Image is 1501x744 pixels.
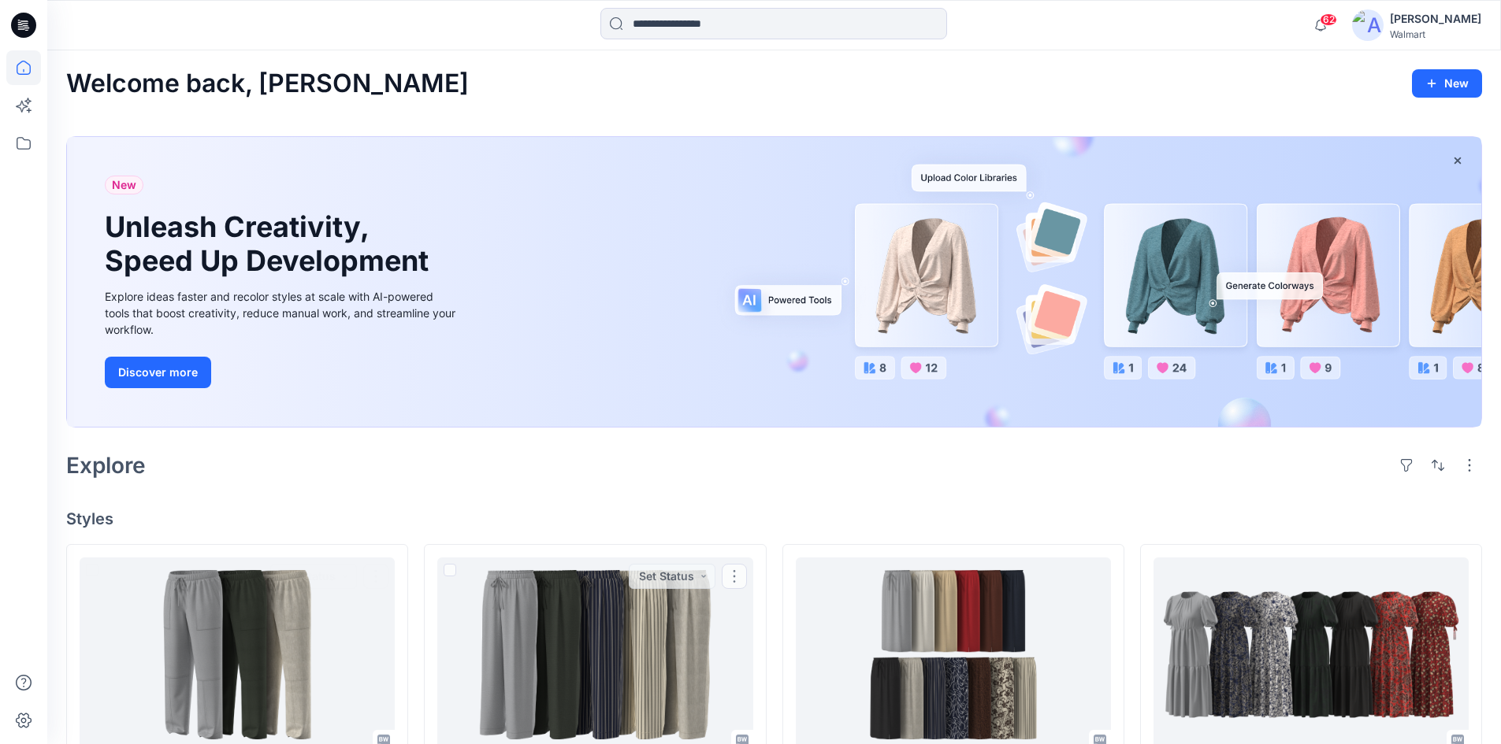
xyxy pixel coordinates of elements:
img: avatar [1352,9,1384,41]
span: 62 [1320,13,1337,26]
h1: Unleash Creativity, Speed Up Development [105,210,436,278]
h2: Explore [66,453,146,478]
h4: Styles [66,509,1482,528]
a: Discover more [105,357,459,388]
button: New [1412,69,1482,98]
span: New [112,176,136,194]
button: Discover more [105,357,211,388]
div: [PERSON_NAME] [1390,9,1481,28]
h2: Welcome back, [PERSON_NAME] [66,69,469,98]
div: Explore ideas faster and recolor styles at scale with AI-powered tools that boost creativity, red... [105,288,459,338]
div: Walmart [1390,28,1481,40]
